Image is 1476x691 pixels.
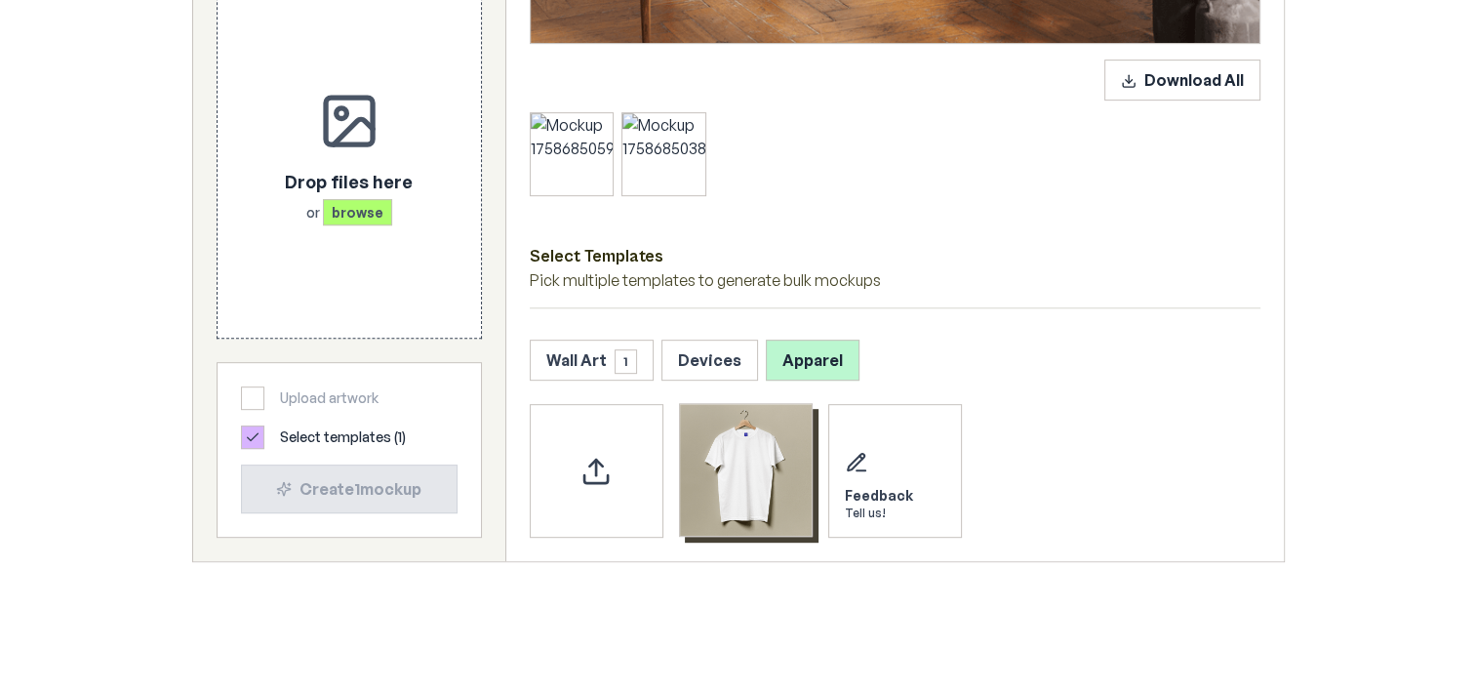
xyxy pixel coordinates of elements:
span: 1 [615,349,637,374]
button: Create1mockup [241,465,458,513]
p: Drop files here [285,168,413,195]
button: Download All [1104,60,1260,101]
span: Select templates ( 1 ) [280,427,406,447]
div: Send feedback [828,404,962,538]
div: Tell us! [845,506,913,521]
div: Feedback [845,486,913,506]
button: Apparel [766,340,859,381]
button: Devices [661,340,758,381]
div: Upload custom PSD template [530,404,663,538]
div: Create 1 mockup [258,477,441,501]
button: Wall Art1 [530,340,654,381]
span: Upload artwork [280,388,379,408]
p: or [285,203,413,223]
span: browse [323,199,392,225]
div: Select template T-Shirt [679,403,813,537]
img: T-Shirt [680,404,812,536]
h3: Select Templates [530,243,1260,268]
p: Pick multiple templates to generate bulk mockups [530,268,1260,292]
